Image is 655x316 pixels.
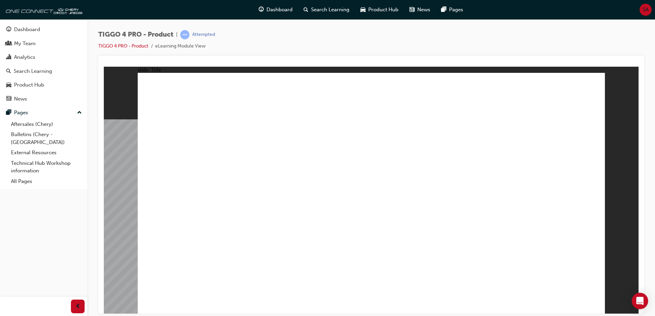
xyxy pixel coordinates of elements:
div: News [14,95,27,103]
div: Pages [14,109,28,117]
button: Pages [3,106,85,119]
a: Aftersales (Chery) [8,119,85,130]
div: Product Hub [14,81,44,89]
span: up-icon [77,108,82,117]
a: search-iconSearch Learning [298,3,355,17]
a: All Pages [8,176,85,187]
button: SA [640,4,652,16]
a: news-iconNews [404,3,436,17]
a: Product Hub [3,79,85,91]
div: Attempted [192,31,215,38]
div: Search Learning [14,67,52,75]
span: guage-icon [259,5,264,14]
span: chart-icon [6,54,11,61]
span: car-icon [6,82,11,88]
span: news-icon [409,5,415,14]
span: TIGGO 4 PRO - Product [98,31,173,39]
span: pages-icon [6,110,11,116]
a: pages-iconPages [436,3,469,17]
span: learningRecordVerb_ATTEMPT-icon [180,30,189,39]
div: Open Intercom Messenger [632,293,648,309]
a: News [3,93,85,105]
li: eLearning Module View [155,42,206,50]
a: External Resources [8,147,85,158]
a: guage-iconDashboard [253,3,298,17]
span: people-icon [6,41,11,47]
span: pages-icon [441,5,446,14]
div: My Team [14,40,36,48]
span: | [176,31,177,39]
span: Product Hub [368,6,398,14]
span: search-icon [6,68,11,75]
button: DashboardMy TeamAnalyticsSearch LearningProduct HubNews [3,22,85,106]
a: Technical Hub Workshop information [8,158,85,176]
a: Analytics [3,51,85,64]
a: My Team [3,37,85,50]
span: SA [643,6,648,14]
a: TIGGO 4 PRO - Product [98,43,148,49]
a: Bulletins (Chery - [GEOGRAPHIC_DATA]) [8,129,85,147]
span: car-icon [360,5,366,14]
span: Dashboard [267,6,293,14]
a: Dashboard [3,23,85,36]
span: news-icon [6,96,11,102]
a: Search Learning [3,65,85,78]
div: Analytics [14,53,35,61]
span: guage-icon [6,27,11,33]
span: News [417,6,430,14]
div: Dashboard [14,26,40,34]
span: prev-icon [75,302,81,311]
span: Search Learning [311,6,349,14]
a: car-iconProduct Hub [355,3,404,17]
span: Pages [449,6,463,14]
span: search-icon [304,5,308,14]
img: oneconnect [3,3,82,16]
